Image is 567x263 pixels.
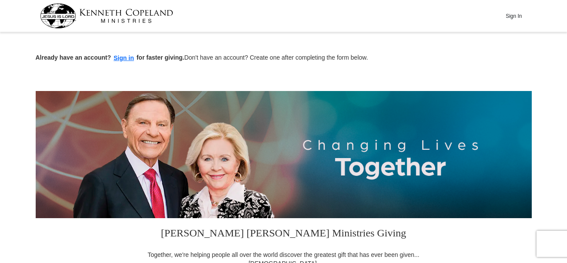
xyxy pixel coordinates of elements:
button: Sign In [501,9,527,23]
strong: Already have an account? for faster giving. [36,54,185,61]
p: Don't have an account? Create one after completing the form below. [36,53,532,63]
button: Sign in [111,53,137,63]
h3: [PERSON_NAME] [PERSON_NAME] Ministries Giving [142,218,425,250]
img: kcm-header-logo.svg [40,3,173,28]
